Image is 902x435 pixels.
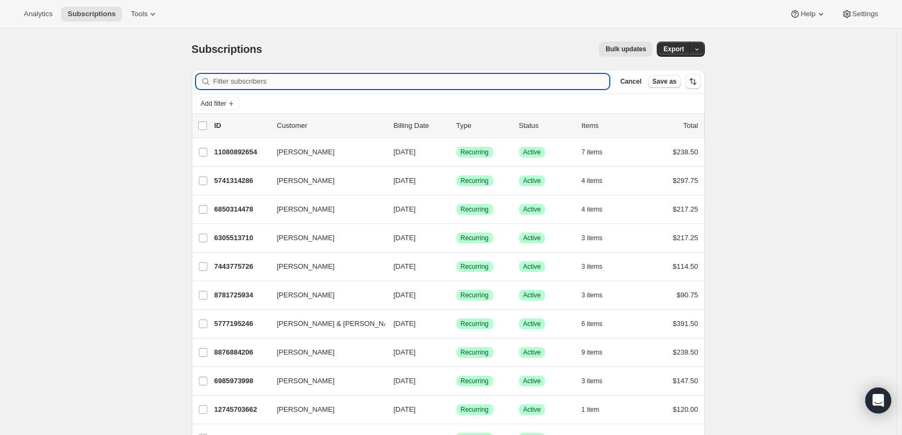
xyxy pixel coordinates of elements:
[461,405,489,414] span: Recurring
[394,176,416,185] span: [DATE]
[582,202,615,217] button: 4 items
[394,120,448,131] p: Billing Date
[673,205,698,213] span: $217.25
[582,230,615,246] button: 3 items
[461,148,489,157] span: Recurring
[519,120,573,131] p: Status
[673,148,698,156] span: $238.50
[196,97,239,110] button: Add filter
[582,373,615,389] button: 3 items
[277,233,335,243] span: [PERSON_NAME]
[277,147,335,158] span: [PERSON_NAME]
[582,316,615,331] button: 6 items
[523,205,541,214] span: Active
[523,148,541,157] span: Active
[582,234,603,242] span: 3 items
[192,43,262,55] span: Subscriptions
[461,205,489,214] span: Recurring
[214,259,698,274] div: 7443775726[PERSON_NAME][DATE]SuccessRecurringSuccessActive3 items$114.50
[214,230,698,246] div: 6305513710[PERSON_NAME][DATE]SuccessRecurringSuccessActive3 items$217.25
[24,10,52,18] span: Analytics
[214,233,268,243] p: 6305513710
[131,10,147,18] span: Tools
[683,120,698,131] p: Total
[271,287,379,304] button: [PERSON_NAME]
[214,316,698,331] div: 5777195246[PERSON_NAME] & [PERSON_NAME][DATE]SuccessRecurringSuccessActive6 items$391.50
[271,172,379,189] button: [PERSON_NAME]
[277,175,335,186] span: [PERSON_NAME]
[214,402,698,417] div: 12745703662[PERSON_NAME][DATE]SuccessRecurringSuccessActive1 item$120.00
[68,10,116,18] span: Subscriptions
[582,120,636,131] div: Items
[673,405,698,413] span: $120.00
[461,291,489,300] span: Recurring
[271,315,379,332] button: [PERSON_NAME] & [PERSON_NAME]
[214,175,268,186] p: 5741314286
[394,291,416,299] span: [DATE]
[124,6,165,22] button: Tools
[394,148,416,156] span: [DATE]
[214,290,268,301] p: 8781725934
[277,318,401,329] span: [PERSON_NAME] & [PERSON_NAME]
[277,204,335,215] span: [PERSON_NAME]
[277,404,335,415] span: [PERSON_NAME]
[277,347,335,358] span: [PERSON_NAME]
[461,377,489,385] span: Recurring
[214,373,698,389] div: 6985973998[PERSON_NAME][DATE]SuccessRecurringSuccessActive3 items$147.50
[277,120,385,131] p: Customer
[461,234,489,242] span: Recurring
[523,234,541,242] span: Active
[214,288,698,303] div: 8781725934[PERSON_NAME][DATE]SuccessRecurringSuccessActive3 items$90.75
[663,45,684,53] span: Export
[271,229,379,247] button: [PERSON_NAME]
[582,262,603,271] span: 3 items
[582,345,615,360] button: 9 items
[599,42,652,57] button: Bulk updates
[456,120,510,131] div: Type
[673,320,698,328] span: $391.50
[648,75,681,88] button: Save as
[214,347,268,358] p: 8876884206
[582,288,615,303] button: 3 items
[523,262,541,271] span: Active
[394,234,416,242] span: [DATE]
[214,120,698,131] div: IDCustomerBilling DateTypeStatusItemsTotal
[214,173,698,188] div: 5741314286[PERSON_NAME][DATE]SuccessRecurringSuccessActive4 items$297.75
[461,320,489,328] span: Recurring
[523,405,541,414] span: Active
[673,234,698,242] span: $217.25
[523,320,541,328] span: Active
[582,377,603,385] span: 3 items
[582,173,615,188] button: 4 items
[271,144,379,161] button: [PERSON_NAME]
[214,202,698,217] div: 6850314478[PERSON_NAME][DATE]SuccessRecurringSuccessActive4 items$217.25
[277,376,335,386] span: [PERSON_NAME]
[394,377,416,385] span: [DATE]
[657,42,690,57] button: Export
[214,145,698,160] div: 11080892654[PERSON_NAME][DATE]SuccessRecurringSuccessActive7 items$238.50
[852,10,878,18] span: Settings
[673,348,698,356] span: $238.50
[523,291,541,300] span: Active
[582,176,603,185] span: 4 items
[271,344,379,361] button: [PERSON_NAME]
[214,318,268,329] p: 5777195246
[582,405,600,414] span: 1 item
[582,291,603,300] span: 3 items
[271,258,379,275] button: [PERSON_NAME]
[394,205,416,213] span: [DATE]
[17,6,59,22] button: Analytics
[214,204,268,215] p: 6850314478
[800,10,815,18] span: Help
[201,99,226,108] span: Add filter
[582,148,603,157] span: 7 items
[271,372,379,390] button: [PERSON_NAME]
[652,77,677,86] span: Save as
[214,376,268,386] p: 6985973998
[214,345,698,360] div: 8876884206[PERSON_NAME][DATE]SuccessRecurringSuccessActive9 items$238.50
[271,201,379,218] button: [PERSON_NAME]
[673,176,698,185] span: $297.75
[214,147,268,158] p: 11080892654
[605,45,646,53] span: Bulk updates
[394,348,416,356] span: [DATE]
